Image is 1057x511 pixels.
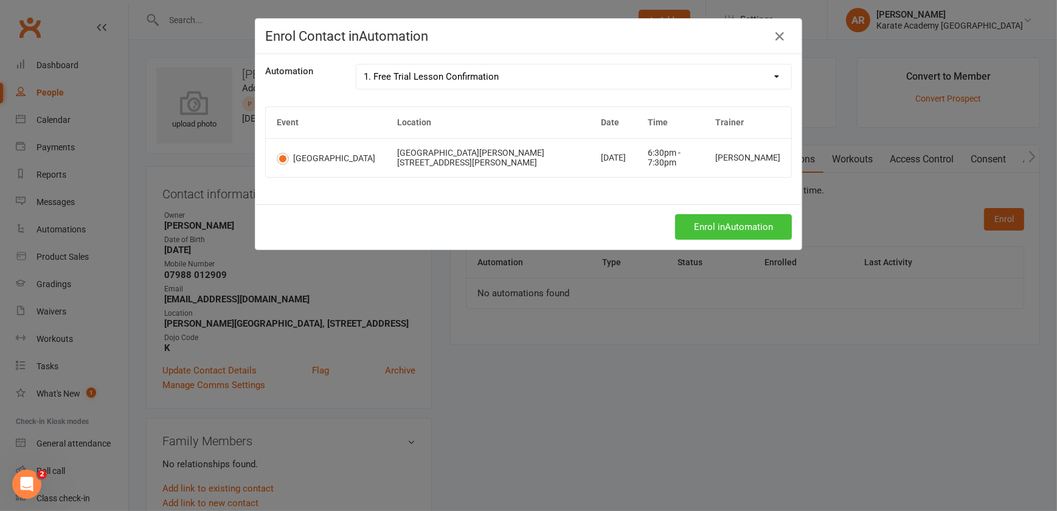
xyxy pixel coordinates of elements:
td: [DATE] [590,138,637,177]
td: [PERSON_NAME] [704,138,791,177]
span: 2 [37,470,47,479]
th: Trainer [704,107,791,138]
th: Time [637,107,704,138]
th: Date [590,107,637,138]
h4: Enrol Contact in Automation [265,29,792,44]
span: [GEOGRAPHIC_DATA] [293,153,375,163]
label: Automation [265,64,313,78]
th: Location [386,107,590,138]
td: [GEOGRAPHIC_DATA][PERSON_NAME][STREET_ADDRESS][PERSON_NAME] [386,138,590,177]
iframe: Intercom live chat [12,470,41,499]
button: Enrol inAutomation [675,214,792,240]
td: 6:30pm - 7:30pm [637,138,704,177]
th: Event [266,107,386,138]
